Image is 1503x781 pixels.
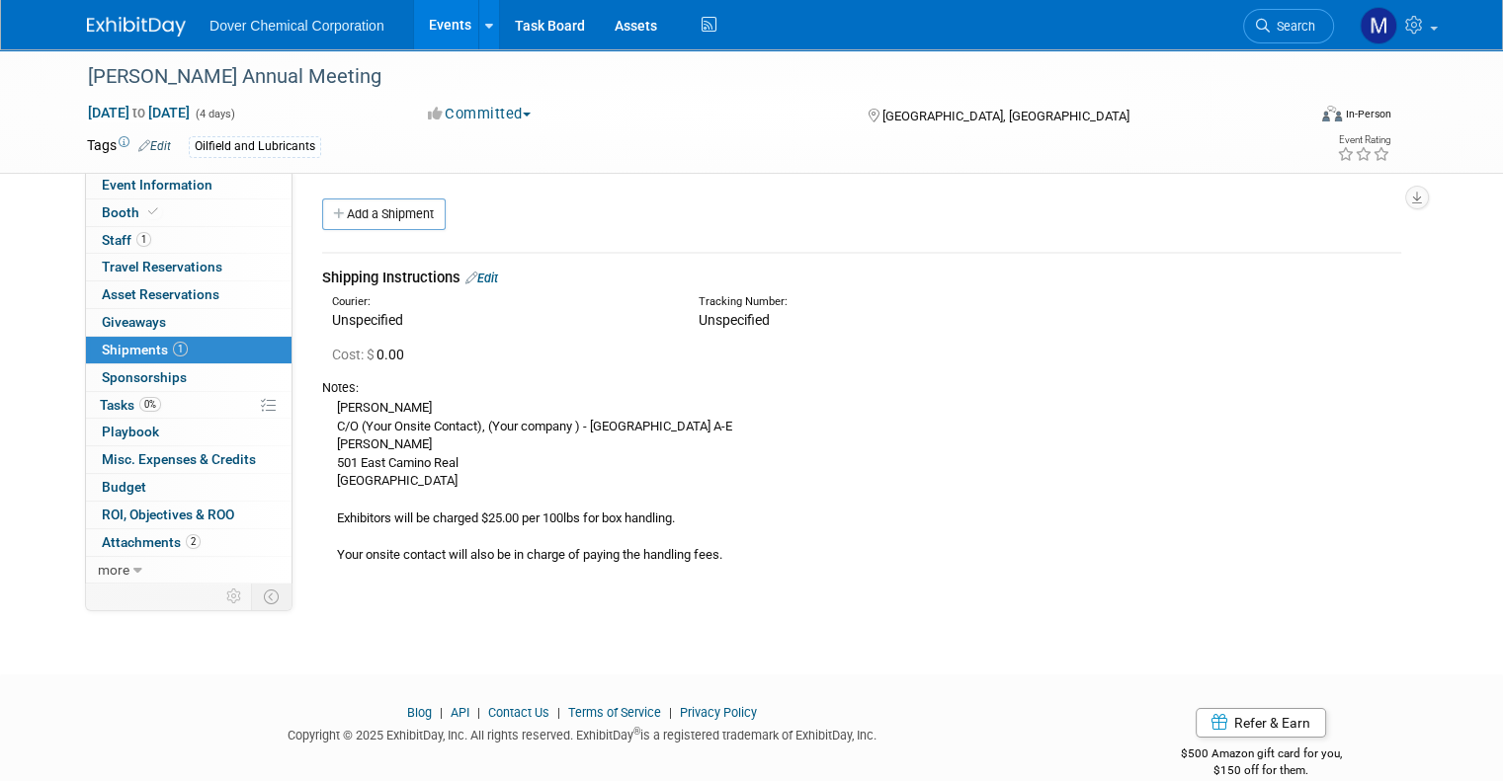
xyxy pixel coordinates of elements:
[86,172,292,198] a: Event Information
[102,286,219,302] span: Asset Reservations
[633,726,640,737] sup: ®
[1345,107,1391,121] div: In-Person
[664,705,677,720] span: |
[86,446,292,473] a: Misc. Expenses & Credits
[81,59,1281,95] div: [PERSON_NAME] Annual Meeting
[322,379,1401,397] div: Notes:
[435,705,448,720] span: |
[699,312,770,328] span: Unspecified
[1106,762,1416,779] div: $150 off for them.
[1106,733,1416,778] div: $500 Amazon gift card for you,
[209,18,384,34] span: Dover Chemical Corporation
[86,364,292,391] a: Sponsorships
[86,419,292,445] a: Playbook
[102,479,146,495] span: Budget
[86,474,292,501] a: Budget
[332,347,376,362] span: Cost: $
[87,135,171,158] td: Tags
[322,268,1401,288] div: Shipping Instructions
[217,584,252,609] td: Personalize Event Tab Strip
[252,584,292,609] td: Toggle Event Tabs
[86,529,292,556] a: Attachments2
[102,232,151,248] span: Staff
[465,271,498,285] a: Edit
[1322,106,1342,121] img: Format-Inperson.png
[102,342,188,357] span: Shipments
[194,108,235,120] span: (4 days)
[1360,7,1397,44] img: Megan Hopkins
[86,199,292,226] a: Booth
[451,705,469,720] a: API
[1243,9,1334,43] a: Search
[102,369,187,385] span: Sponsorships
[1270,19,1315,34] span: Search
[139,397,161,412] span: 0%
[86,227,292,254] a: Staff1
[322,198,446,230] a: Add a Shipment
[100,397,161,413] span: Tasks
[102,204,162,220] span: Booth
[189,136,321,157] div: Oilfield and Lubricants
[568,705,661,720] a: Terms of Service
[86,337,292,363] a: Shipments1
[332,310,669,330] div: Unspecified
[86,281,292,308] a: Asset Reservations
[1196,708,1326,738] a: Refer & Earn
[98,562,129,578] span: more
[129,105,148,120] span: to
[102,534,201,550] span: Attachments
[407,705,432,720] a: Blog
[102,259,222,274] span: Travel Reservations
[87,722,1076,744] div: Copyright © 2025 ExhibitDay, Inc. All rights reserved. ExhibitDay is a registered trademark of Ex...
[1337,135,1390,145] div: Event Rating
[186,534,201,549] span: 2
[86,502,292,528] a: ROI, Objectives & ROO
[102,177,212,193] span: Event Information
[488,705,549,720] a: Contact Us
[102,314,166,330] span: Giveaways
[472,705,485,720] span: |
[102,451,256,467] span: Misc. Expenses & Credits
[173,342,188,356] span: 1
[86,392,292,419] a: Tasks0%
[136,232,151,247] span: 1
[102,424,159,439] span: Playbook
[86,309,292,336] a: Giveaways
[322,397,1401,564] div: [PERSON_NAME] C/O (Your Onsite Contact), (Your company ) - [GEOGRAPHIC_DATA] A-E [PERSON_NAME] 50...
[86,254,292,280] a: Travel Reservations
[421,104,539,124] button: Committed
[1199,103,1391,132] div: Event Format
[87,17,186,37] img: ExhibitDay
[87,104,191,121] span: [DATE] [DATE]
[102,507,234,522] span: ROI, Objectives & ROO
[148,206,158,217] i: Booth reservation complete
[680,705,757,720] a: Privacy Policy
[882,109,1129,123] span: [GEOGRAPHIC_DATA], [GEOGRAPHIC_DATA]
[138,139,171,153] a: Edit
[86,557,292,584] a: more
[332,347,412,362] span: 0.00
[332,294,669,310] div: Courier:
[552,705,565,720] span: |
[699,294,1127,310] div: Tracking Number:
